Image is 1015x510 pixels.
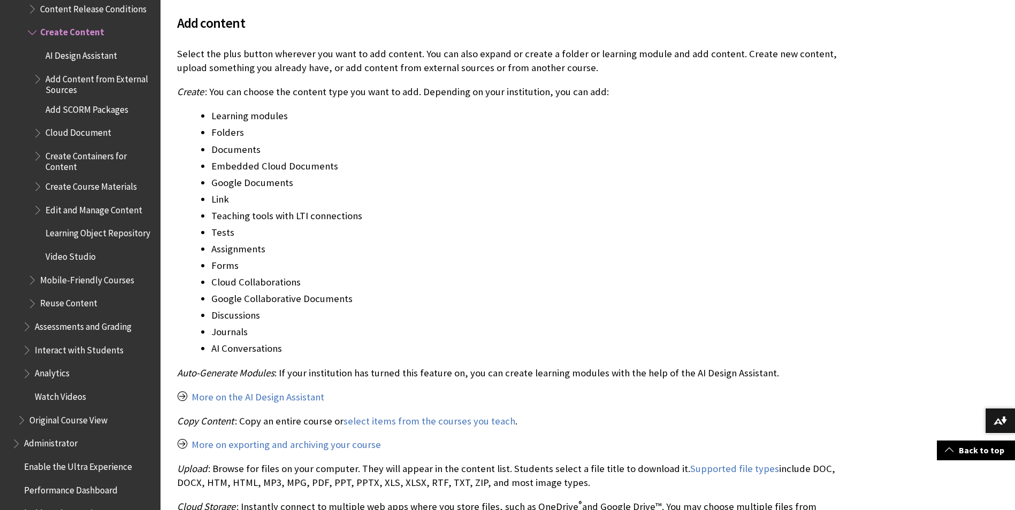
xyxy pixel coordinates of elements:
[177,462,207,475] span: Upload
[211,225,841,240] li: Tests
[211,125,841,140] li: Folders
[177,47,841,75] p: Select the plus button wherever you want to add content. You can also expand or create a folder o...
[29,411,108,426] span: Original Course View
[35,318,132,332] span: Assessments and Grading
[177,462,841,490] p: : Browse for files on your computer. They will appear in the content list. Students select a file...
[35,365,70,379] span: Analytics
[211,341,841,356] li: AI Conversations
[177,14,245,32] span: Add content
[211,142,841,157] li: Documents
[192,438,381,451] a: More on exporting and archiving your course
[211,109,841,123] li: Learning modules
[24,435,78,449] span: Administrator
[211,159,841,174] li: Embedded Cloud Documents
[45,47,117,61] span: AI Design Assistant
[45,124,111,138] span: Cloud Document
[344,415,515,428] a: select items from the courses you teach
[35,388,86,402] span: Watch Videos
[40,295,97,309] span: Reuse Content
[45,177,137,192] span: Create Course Materials
[45,201,142,215] span: Edit and Manage Content
[177,414,841,428] p: : Copy an entire course or .
[24,481,118,496] span: Performance Dashboard
[40,24,104,38] span: Create Content
[578,499,582,508] sup: ®
[937,441,1015,460] a: Back to top
[211,324,841,339] li: Journals
[45,147,153,172] span: Create Containers for Content
[211,275,841,290] li: Cloud Collaborations
[690,462,779,475] a: Supported file types
[177,85,841,99] p: : You can choose the content type you want to add. Depending on your institution, you can add:
[24,458,132,472] span: Enable the Ultra Experience
[177,86,204,98] span: Create
[211,208,841,223] li: Teaching tools with LTI connections
[211,192,841,207] li: Link
[45,225,150,239] span: Learning Object Repository
[45,101,128,115] span: Add SCORM Packages
[45,248,96,262] span: Video Studio
[177,415,234,427] span: Copy Content
[35,341,124,356] span: Interact with Students
[40,271,134,285] span: Mobile-Friendly Courses
[177,366,841,380] p: : If your institution has turned this feature on, you can create learning modules with the help o...
[211,258,841,273] li: Forms
[211,291,841,306] li: Google Collaborative Documents
[211,308,841,323] li: Discussions
[211,175,841,190] li: Google Documents
[177,367,274,379] span: Auto-Generate Modules
[211,242,841,257] li: Assignments
[45,70,153,95] span: Add Content from External Sources
[192,391,324,404] a: More on the AI Design Assistant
